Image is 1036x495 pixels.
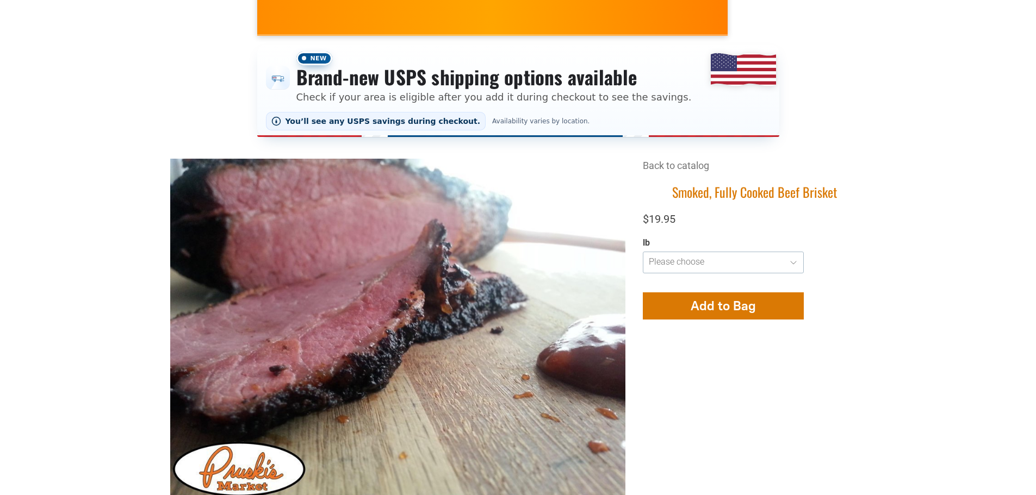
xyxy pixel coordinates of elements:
[643,292,804,319] button: Add to Bag
[724,2,938,20] span: [PERSON_NAME] MARKET
[643,184,866,200] h1: Smoked, Fully Cooked Beef Brisket
[296,90,692,104] p: Check if your area is eligible after you add it during checkout to see the savings.
[296,65,692,89] h3: Brand-new USPS shipping options available
[490,117,592,125] span: Availability varies by location.
[643,159,866,183] div: Breadcrumbs
[643,237,804,249] div: lb
[691,298,756,314] span: Add to Bag
[286,117,481,126] span: You’ll see any USPS savings during checkout.
[257,45,779,137] div: Shipping options announcement
[296,52,332,65] span: New
[643,160,709,171] a: Back to catalog
[643,212,675,225] span: $19.95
